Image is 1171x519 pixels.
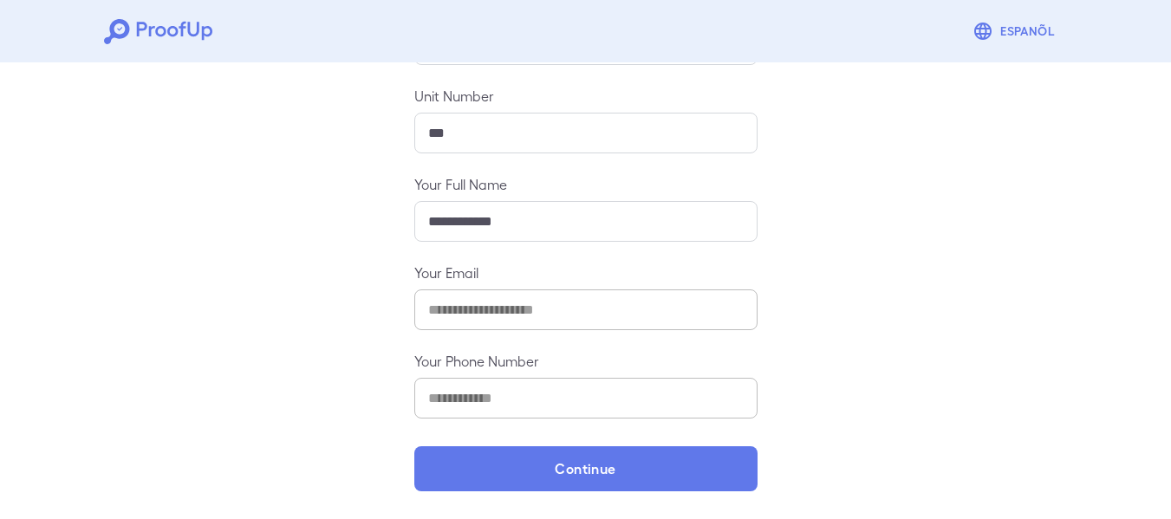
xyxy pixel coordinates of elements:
[414,263,758,282] label: Your Email
[414,446,758,491] button: Continue
[414,351,758,371] label: Your Phone Number
[414,86,758,106] label: Unit Number
[414,174,758,194] label: Your Full Name
[966,14,1067,49] button: Espanõl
